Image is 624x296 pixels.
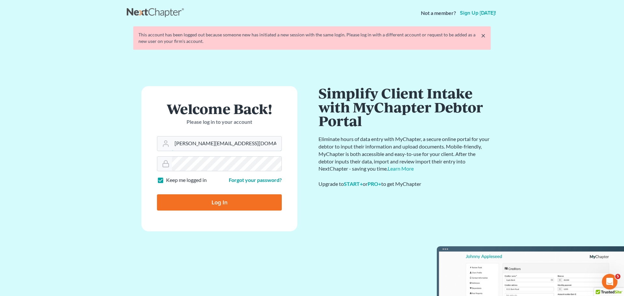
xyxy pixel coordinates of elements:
[615,274,620,279] span: 5
[368,181,381,187] a: PRO+
[318,86,491,128] h1: Simplify Client Intake with MyChapter Debtor Portal
[602,274,617,290] iframe: Intercom live chat
[157,118,282,126] p: Please log in to your account
[138,32,486,45] div: This account has been logged out because someone new has initiated a new session with the same lo...
[157,194,282,211] input: Log In
[318,135,491,173] p: Eliminate hours of data entry with MyChapter, a secure online portal for your debtor to input the...
[172,136,281,151] input: Email Address
[157,102,282,116] h1: Welcome Back!
[481,32,486,39] a: ×
[388,165,414,172] a: Learn More
[166,176,207,184] label: Keep me logged in
[229,177,282,183] a: Forgot your password?
[344,181,363,187] a: START+
[459,10,497,16] a: Sign up [DATE]!
[421,9,456,17] strong: Not a member?
[318,180,491,188] div: Upgrade to or to get MyChapter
